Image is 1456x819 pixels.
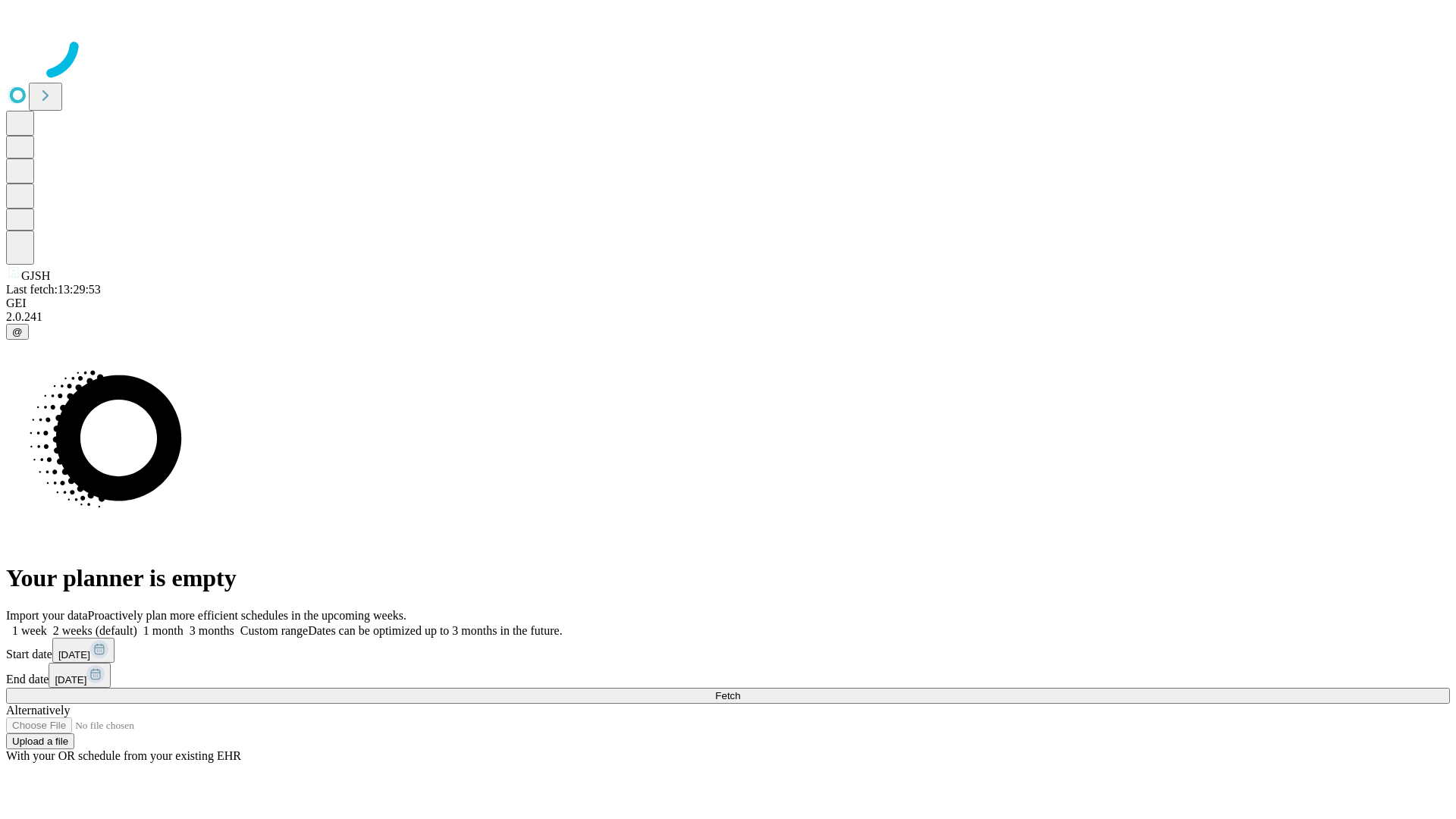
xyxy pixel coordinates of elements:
[49,663,111,688] button: [DATE]
[190,624,234,637] span: 3 months
[6,564,1450,592] h1: Your planner is empty
[6,704,70,717] span: Alternatively
[240,624,308,637] span: Custom range
[6,310,1450,324] div: 2.0.241
[21,269,50,282] span: GJSH
[6,609,88,622] span: Import your data
[715,690,740,701] span: Fetch
[6,297,1450,310] div: GEI
[6,733,74,749] button: Upload a file
[308,624,562,637] span: Dates can be optimized up to 3 months in the future.
[12,624,47,637] span: 1 week
[52,638,115,663] button: [DATE]
[143,624,184,637] span: 1 month
[53,624,137,637] span: 2 weeks (default)
[88,609,406,622] span: Proactively plan more efficient schedules in the upcoming weeks.
[6,638,1450,663] div: Start date
[6,324,29,340] button: @
[6,663,1450,688] div: End date
[6,688,1450,704] button: Fetch
[12,326,23,337] span: @
[58,649,90,661] span: [DATE]
[6,749,241,762] span: With your OR schedule from your existing EHR
[55,674,86,686] span: [DATE]
[6,283,101,296] span: Last fetch: 13:29:53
